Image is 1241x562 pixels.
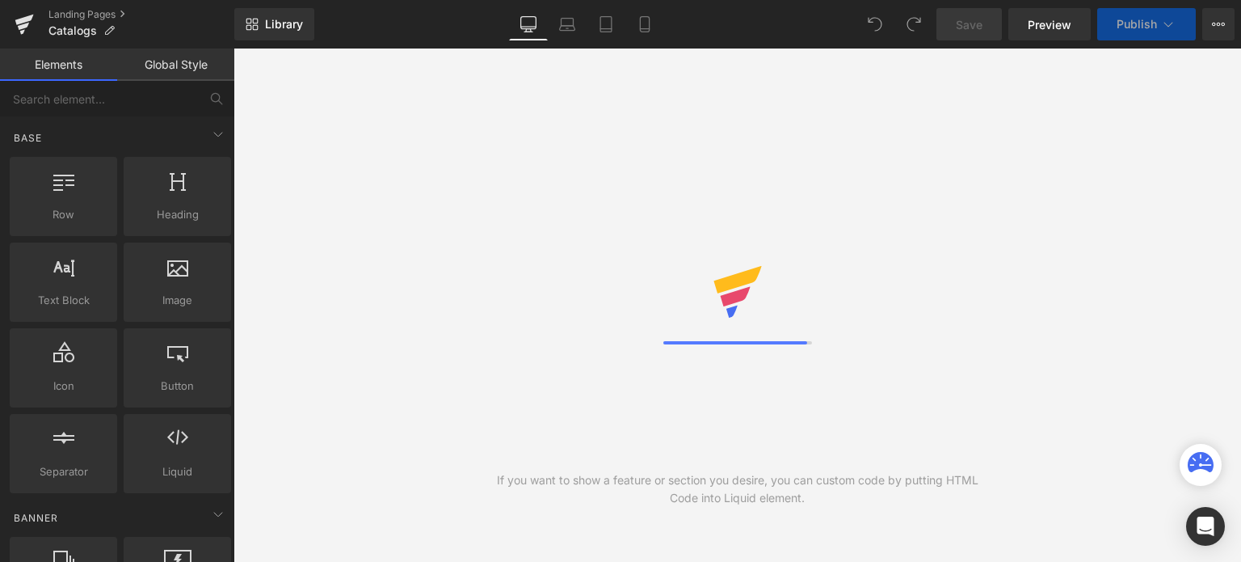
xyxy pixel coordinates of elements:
button: More [1202,8,1235,40]
span: Button [128,378,226,395]
div: If you want to show a feature or section you desire, you can custom code by putting HTML Code int... [486,471,990,507]
a: Preview [1008,8,1091,40]
span: Heading [128,206,226,223]
a: Tablet [587,8,625,40]
span: Banner [12,510,60,526]
span: Text Block [15,292,112,309]
a: Desktop [509,8,548,40]
a: Laptop [548,8,587,40]
span: Liquid [128,463,226,480]
span: Publish [1117,18,1157,31]
span: Separator [15,463,112,480]
span: Base [12,130,44,146]
a: Mobile [625,8,664,40]
button: Undo [859,8,891,40]
button: Publish [1097,8,1196,40]
span: Row [15,206,112,223]
span: Icon [15,378,112,395]
span: Catalogs [48,24,97,37]
div: Open Intercom Messenger [1186,507,1225,546]
a: Landing Pages [48,8,234,21]
a: New Library [234,8,314,40]
a: Global Style [117,49,234,81]
span: Library [265,17,303,32]
span: Image [128,292,226,309]
span: Save [956,16,982,33]
button: Redo [898,8,930,40]
span: Preview [1028,16,1071,33]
